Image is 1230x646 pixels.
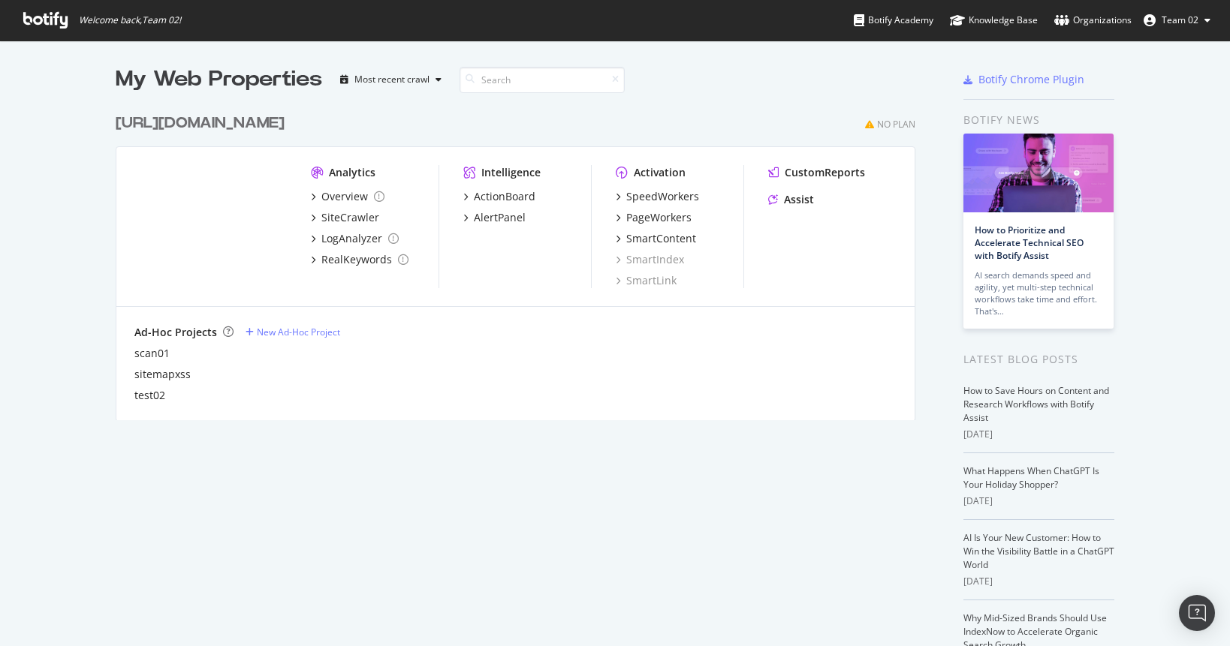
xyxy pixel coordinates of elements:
[975,269,1102,317] div: AI search demands speed and agility, yet multi-step technical workflows take time and effort. Tha...
[329,165,375,180] div: Analytics
[257,326,340,338] div: New Ad-Hoc Project
[963,531,1114,571] a: AI Is Your New Customer: How to Win the Visibility Battle in a ChatGPT World
[1179,595,1215,631] div: Open Intercom Messenger
[354,75,430,84] div: Most recent crawl
[978,72,1084,87] div: Botify Chrome Plugin
[616,273,677,288] a: SmartLink
[626,189,699,204] div: SpeedWorkers
[784,192,814,207] div: Assist
[877,118,915,131] div: No Plan
[768,192,814,207] a: Assist
[311,210,379,225] a: SiteCrawler
[634,165,686,180] div: Activation
[116,95,927,420] div: grid
[626,231,696,246] div: SmartContent
[246,326,340,338] a: New Ad-Hoc Project
[463,210,526,225] a: AlertPanel
[134,346,170,361] a: scan01
[321,231,382,246] div: LogAnalyzer
[950,13,1038,28] div: Knowledge Base
[616,210,692,225] a: PageWorkers
[963,134,1114,212] img: How to Prioritize and Accelerate Technical SEO with Botify Assist
[134,325,217,340] div: Ad-Hoc Projects
[785,165,865,180] div: CustomReports
[963,464,1099,491] a: What Happens When ChatGPT Is Your Holiday Shopper?
[963,351,1114,368] div: Latest Blog Posts
[626,210,692,225] div: PageWorkers
[311,231,399,246] a: LogAnalyzer
[311,189,384,204] a: Overview
[311,252,408,267] a: RealKeywords
[616,252,684,267] a: SmartIndex
[616,189,699,204] a: SpeedWorkers
[116,113,285,134] div: [URL][DOMAIN_NAME]
[963,112,1114,128] div: Botify news
[474,210,526,225] div: AlertPanel
[321,210,379,225] div: SiteCrawler
[134,367,191,382] a: sitemapxss
[616,231,696,246] a: SmartContent
[1132,8,1222,32] button: Team 02
[134,388,165,403] a: test02
[116,65,322,95] div: My Web Properties
[963,575,1114,588] div: [DATE]
[460,67,625,93] input: Search
[768,165,865,180] a: CustomReports
[963,494,1114,508] div: [DATE]
[963,384,1109,424] a: How to Save Hours on Content and Research Workflows with Botify Assist
[321,252,392,267] div: RealKeywords
[481,165,541,180] div: Intelligence
[854,13,933,28] div: Botify Academy
[1162,14,1198,26] span: Team 02
[963,72,1084,87] a: Botify Chrome Plugin
[1054,13,1132,28] div: Organizations
[463,189,535,204] a: ActionBoard
[474,189,535,204] div: ActionBoard
[321,189,368,204] div: Overview
[963,428,1114,441] div: [DATE]
[116,113,291,134] a: [URL][DOMAIN_NAME]
[975,224,1084,262] a: How to Prioritize and Accelerate Technical SEO with Botify Assist
[79,14,181,26] span: Welcome back, Team 02 !
[334,68,448,92] button: Most recent crawl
